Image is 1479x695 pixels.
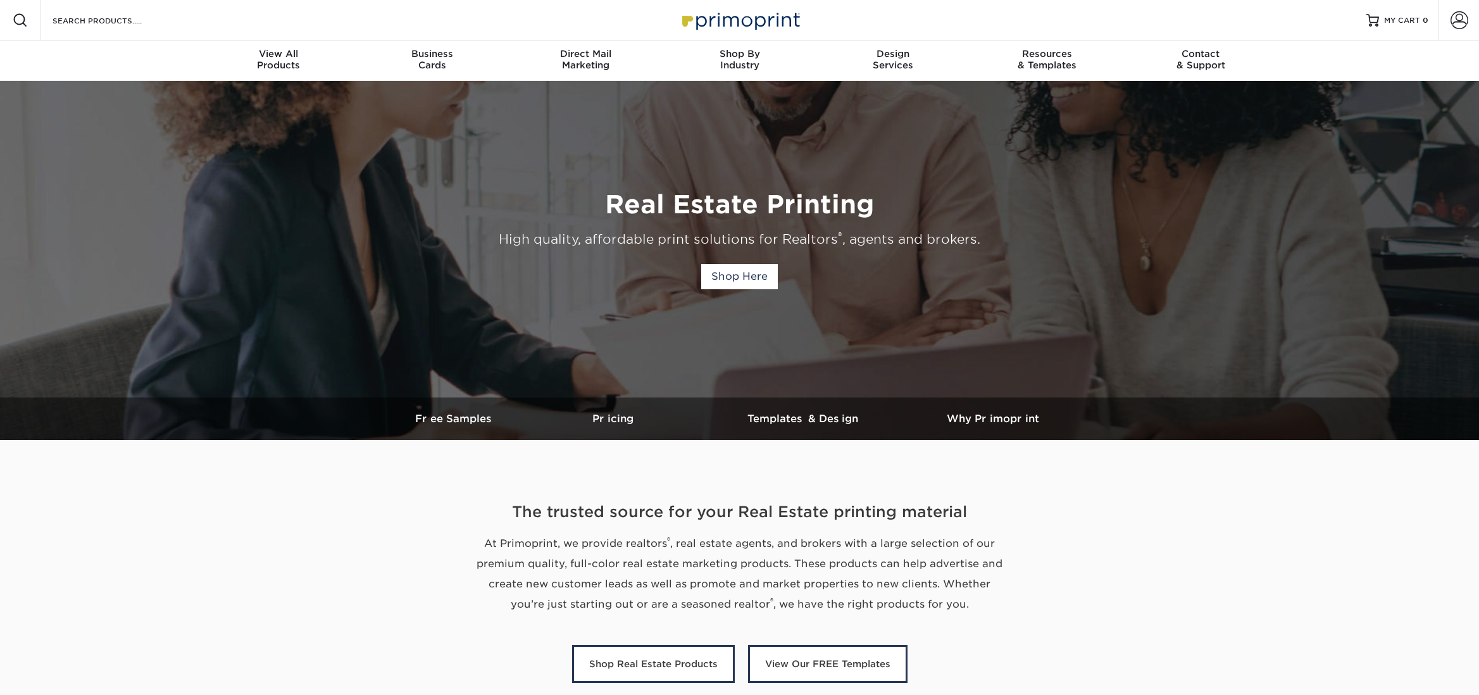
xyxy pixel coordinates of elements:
[509,48,663,71] div: Marketing
[202,41,356,81] a: View AllProducts
[970,41,1124,81] a: Resources& Templates
[816,48,970,59] span: Design
[816,41,970,81] a: DesignServices
[518,413,708,425] h3: Pricing
[365,189,1114,220] h1: Real Estate Printing
[202,48,356,71] div: Products
[663,41,816,81] a: Shop ByIndustry
[898,398,1088,440] a: Why Primoprint
[708,413,898,425] h3: Templates & Design
[701,264,778,289] a: Shop Here
[370,501,1110,523] h2: The trusted source for your Real Estate printing material
[509,48,663,59] span: Direct Mail
[770,596,773,606] sup: ®
[970,48,1124,59] span: Resources
[667,535,670,545] sup: ®
[471,534,1009,615] p: At Primoprint, we provide realtors , real estate agents, and brokers with a large selection of ou...
[509,41,663,81] a: Direct MailMarketing
[663,48,816,59] span: Shop By
[518,398,708,440] a: Pricing
[1423,16,1428,25] span: 0
[970,48,1124,71] div: & Templates
[708,398,898,440] a: Templates & Design
[355,41,509,81] a: BusinessCards
[572,645,735,683] a: Shop Real Estate Products
[1384,15,1420,26] span: MY CART
[365,230,1114,249] div: High quality, affordable print solutions for Realtors , agents and brokers.
[51,13,175,28] input: SEARCH PRODUCTS.....
[392,413,518,425] h3: Free Samples
[1124,41,1278,81] a: Contact& Support
[838,230,842,242] sup: ®
[202,48,356,59] span: View All
[392,398,518,440] a: Free Samples
[677,6,803,34] img: Primoprint
[355,48,509,71] div: Cards
[1124,48,1278,71] div: & Support
[898,413,1088,425] h3: Why Primoprint
[816,48,970,71] div: Services
[663,48,816,71] div: Industry
[748,645,908,683] a: View Our FREE Templates
[355,48,509,59] span: Business
[1124,48,1278,59] span: Contact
